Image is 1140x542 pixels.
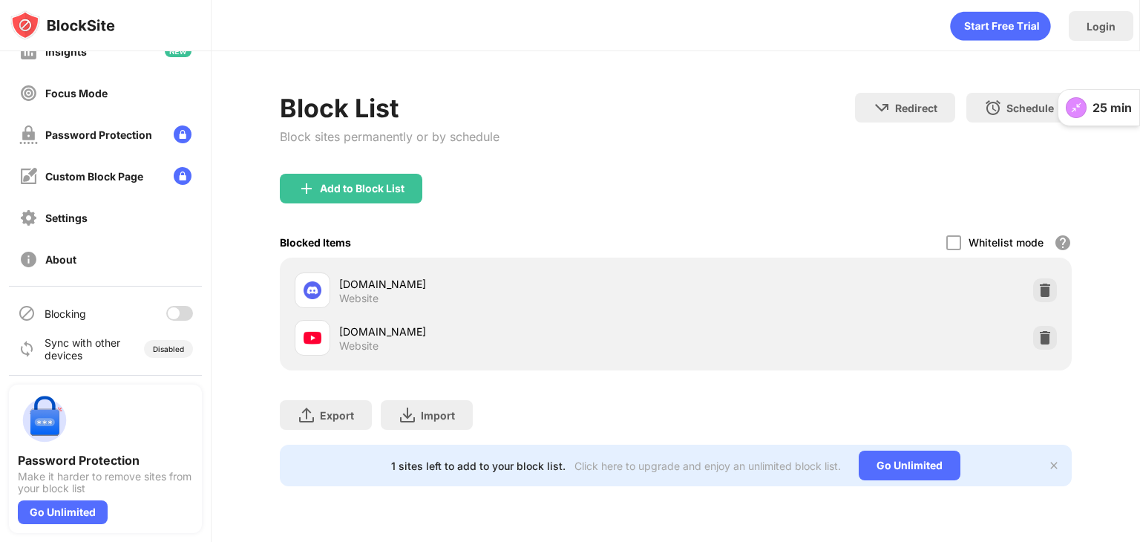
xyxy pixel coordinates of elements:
[18,453,193,468] div: Password Protection
[339,324,675,339] div: [DOMAIN_NAME]
[18,500,108,524] div: Go Unlimited
[950,11,1051,41] div: animation
[45,336,121,362] div: Sync with other devices
[165,45,191,57] img: new-icon.svg
[574,460,841,472] div: Click here to upgrade and enjoy an unlimited block list.
[304,281,321,299] img: favicons
[19,209,38,227] img: settings-off.svg
[19,167,38,186] img: customize-block-page-off.svg
[339,292,379,305] div: Website
[969,236,1044,249] div: Whitelist mode
[153,345,184,353] div: Disabled
[18,340,36,358] img: sync-icon.svg
[19,84,38,102] img: focus-off.svg
[19,42,38,61] img: insights-off.svg
[280,236,351,249] div: Blocked Items
[18,304,36,322] img: blocking-icon.svg
[174,125,191,143] img: lock-menu.svg
[19,125,38,144] img: password-protection-off.svg
[859,451,960,480] div: Go Unlimited
[45,253,76,266] div: About
[320,183,404,195] div: Add to Block List
[280,93,499,123] div: Block List
[45,87,108,99] div: Focus Mode
[45,212,88,224] div: Settings
[45,45,87,58] div: Insights
[1006,102,1054,114] div: Schedule
[391,460,566,472] div: 1 sites left to add to your block list.
[10,10,115,40] img: logo-blocksite.svg
[280,129,499,144] div: Block sites permanently or by schedule
[18,471,193,494] div: Make it harder to remove sites from your block list
[304,329,321,347] img: favicons
[320,409,354,422] div: Export
[19,250,38,269] img: about-off.svg
[1087,20,1116,33] div: Login
[1048,460,1060,471] img: x-button.svg
[895,102,937,114] div: Redirect
[45,128,152,141] div: Password Protection
[339,276,675,292] div: [DOMAIN_NAME]
[18,394,71,447] img: push-password-protection.svg
[421,409,455,422] div: Import
[174,167,191,185] img: lock-menu.svg
[45,307,86,320] div: Blocking
[339,339,379,353] div: Website
[45,170,143,183] div: Custom Block Page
